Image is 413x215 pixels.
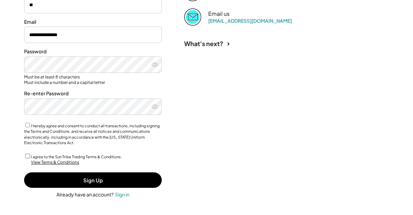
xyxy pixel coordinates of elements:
div: Re-enter Password [24,90,162,97]
button: Sign Up [24,172,162,188]
div: Sign in [115,191,129,197]
div: Email [24,19,162,25]
div: Already have an account? [56,191,114,198]
div: Email us [208,10,230,18]
div: Password [24,48,162,55]
label: I hereby agree and consent to conduct all transactions, including signing the Terms and Condition... [24,123,160,145]
img: Email%202%403x.png [184,8,201,25]
div: View Terms & Conditions [31,160,79,165]
div: Must be at least 8 characters Must include a number and a capital letter [24,74,162,85]
div: What's next? [184,40,223,47]
a: [EMAIL_ADDRESS][DOMAIN_NAME] [208,18,292,24]
label: I agree to the Sun Tribe Trading Terms & Conditions. [31,154,122,159]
